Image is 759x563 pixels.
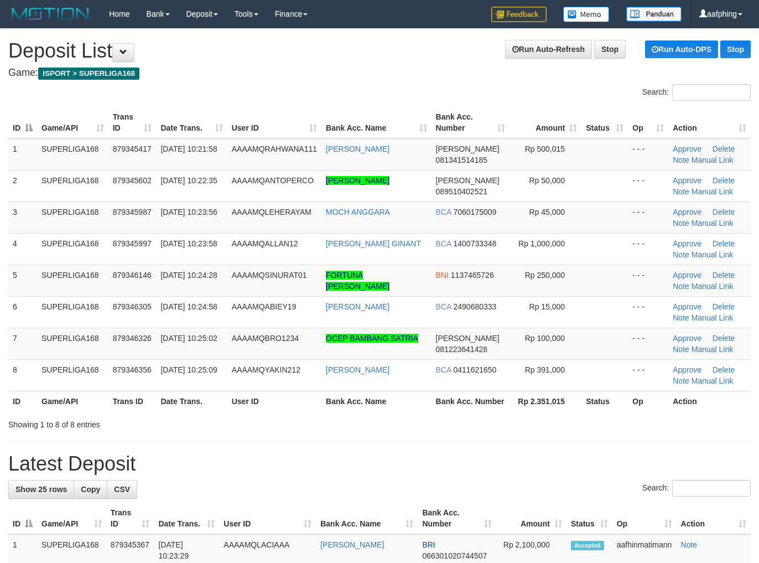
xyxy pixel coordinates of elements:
[37,202,108,233] td: SUPERLIGA168
[713,239,735,248] a: Delete
[673,313,689,322] a: Note
[8,359,37,391] td: 8
[525,144,565,153] span: Rp 500,015
[581,391,628,411] th: Status
[160,208,217,216] span: [DATE] 10:23:56
[37,170,108,202] td: SUPERLIGA168
[8,328,37,359] td: 7
[525,271,565,280] span: Rp 250,000
[525,365,565,374] span: Rp 391,000
[8,107,37,138] th: ID: activate to sort column descending
[692,282,734,291] a: Manual Link
[232,334,299,343] span: AAAAMQBRO1234
[594,40,626,59] a: Stop
[453,302,496,311] span: Copy 2490680333 to clipboard
[673,156,689,164] a: Note
[673,302,701,311] a: Approve
[713,208,735,216] a: Delete
[673,250,689,259] a: Note
[37,138,108,171] td: SUPERLIGA168
[113,334,152,343] span: 879346326
[113,271,152,280] span: 879346146
[677,503,751,534] th: Action: activate to sort column ascending
[628,328,668,359] td: - - -
[418,503,496,534] th: Bank Acc. Number: activate to sort column ascending
[422,551,487,560] span: Copy 066301020744507 to clipboard
[156,391,227,411] th: Date Trans.
[38,68,139,80] span: ISPORT > SUPERLIGA168
[529,208,565,216] span: Rp 45,000
[81,485,100,494] span: Copy
[326,334,418,343] a: OCEP BAMBANG SATRIA
[8,265,37,296] td: 5
[326,208,390,216] a: MOCH ANGGARA
[74,480,107,499] a: Copy
[525,334,565,343] span: Rp 100,000
[113,365,152,374] span: 879346356
[628,391,668,411] th: Op
[505,40,592,59] a: Run Auto-Refresh
[681,540,698,549] a: Note
[37,265,108,296] td: SUPERLIGA168
[232,302,297,311] span: AAAAMQABIEY19
[326,365,389,374] a: [PERSON_NAME]
[8,415,308,430] div: Showing 1 to 8 of 8 entries
[642,480,751,497] label: Search:
[113,239,152,248] span: 879345997
[692,250,734,259] a: Manual Link
[321,391,432,411] th: Bank Acc. Name
[436,239,451,248] span: BCA
[8,138,37,171] td: 1
[692,187,734,196] a: Manual Link
[37,107,108,138] th: Game/API: activate to sort column ascending
[436,345,487,354] span: Copy 081223641428 to clipboard
[668,391,751,411] th: Action
[668,107,751,138] th: Action: activate to sort column ascending
[432,107,510,138] th: Bank Acc. Number: activate to sort column ascending
[160,302,217,311] span: [DATE] 10:24:58
[154,503,219,534] th: Date Trans.: activate to sort column ascending
[108,391,157,411] th: Trans ID
[628,170,668,202] td: - - -
[563,7,610,22] img: Button%20Memo.svg
[453,208,496,216] span: Copy 7060175009 to clipboard
[673,239,701,248] a: Approve
[326,144,389,153] a: [PERSON_NAME]
[160,239,217,248] span: [DATE] 10:23:58
[436,271,449,280] span: BNI
[491,7,547,22] img: Feedback.jpg
[8,233,37,265] td: 4
[673,144,701,153] a: Approve
[453,239,496,248] span: Copy 1400733348 to clipboard
[673,334,701,343] a: Approve
[422,540,435,549] span: BRI
[436,302,451,311] span: BCA
[8,170,37,202] td: 2
[232,365,300,374] span: AAAAMQYAKIN212
[673,271,701,280] a: Approve
[628,138,668,171] td: - - -
[326,239,421,248] a: [PERSON_NAME] GINANT
[628,296,668,328] td: - - -
[8,296,37,328] td: 6
[321,107,432,138] th: Bank Acc. Name: activate to sort column ascending
[642,84,751,101] label: Search:
[645,40,718,58] a: Run Auto-DPS
[713,144,735,153] a: Delete
[232,239,298,248] span: AAAAMQALLAN12
[37,359,108,391] td: SUPERLIGA168
[232,208,311,216] span: AAAAMQLEHERAYAM
[436,208,451,216] span: BCA
[219,503,316,534] th: User ID: activate to sort column ascending
[37,503,106,534] th: Game/API: activate to sort column ascending
[160,271,217,280] span: [DATE] 10:24:28
[113,208,152,216] span: 879345987
[8,453,751,475] h1: Latest Deposit
[436,156,487,164] span: Copy 081341514185 to clipboard
[713,176,735,185] a: Delete
[436,187,487,196] span: Copy 089510402521 to clipboard
[326,271,389,291] a: FORTUNA [PERSON_NAME]
[571,541,604,550] span: Accepted
[326,176,389,185] a: [PERSON_NAME]
[628,359,668,391] td: - - -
